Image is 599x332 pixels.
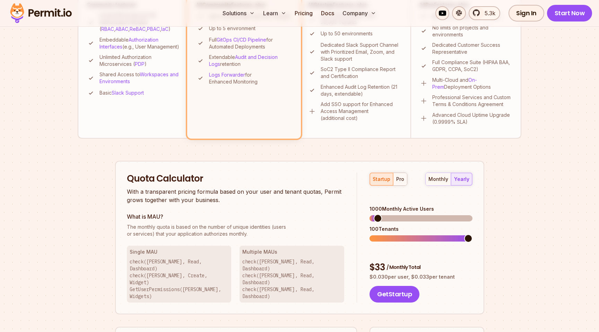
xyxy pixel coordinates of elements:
p: Multi-Cloud and Deployment Options [432,77,512,90]
p: Basic [99,89,144,96]
div: pro [396,176,404,183]
p: Dedicated Customer Success Representative [432,42,512,55]
h3: What is MAU? [127,212,345,221]
div: 1000 Monthly Active Users [370,206,472,212]
div: $ 33 [370,261,472,274]
p: $ 0.030 per user, $ 0.033 per tenant [370,273,472,280]
button: Solutions [220,6,258,20]
p: Enhanced Audit Log Retention (21 days, extendable) [321,84,402,97]
a: GitOps CI/CD Pipeline [217,37,266,43]
p: Up to 50 environments [321,30,373,37]
span: The monthly quota is based on the number of unique identities (users [127,224,345,230]
p: With a transparent pricing formula based on your user and tenant quotas, Permit grows together wi... [127,187,345,204]
p: SoC2 Type II Compliance Report and Certification [321,66,402,80]
p: No limits on projects and environments [432,24,512,38]
p: Unlimited Authorization Microservices ( ) [99,54,180,68]
p: Professional Services and Custom Terms & Conditions Agreement [432,94,512,108]
span: / Monthly Total [387,264,420,271]
p: Shared Access to [99,71,180,85]
p: check([PERSON_NAME], Read, Dashboard) check([PERSON_NAME], Read, Dashboard) check([PERSON_NAME], ... [242,258,341,300]
p: Embeddable (e.g., User Management) [99,36,180,50]
a: IaC [161,26,168,32]
a: Audit and Decision Logs [209,54,278,67]
a: ABAC [115,26,128,32]
a: Authorization Interfaces [99,37,158,50]
a: 5.3k [469,6,500,20]
p: for Enhanced Monitoring [209,71,292,85]
p: check([PERSON_NAME], Read, Dashboard) check([PERSON_NAME], Create, Widget) GetUserPermissions([PE... [130,258,229,300]
a: ReBAC [130,26,146,32]
button: Learn [260,6,289,20]
p: Up to 5 environment [209,25,255,32]
p: Add SSO support for Enhanced Access Management (additional cost) [321,101,402,122]
a: PDP [135,61,145,67]
p: Full for Automated Deployments [209,36,292,50]
p: Extendable retention [209,54,292,68]
h2: Quota Calculator [127,173,345,185]
a: Sign In [509,5,544,21]
p: Advanced Cloud Uptime Upgrade (0.9999% SLA) [432,112,512,125]
h3: Multiple MAUs [242,248,341,255]
button: GetStartup [370,286,419,303]
img: Permit logo [7,1,75,25]
a: Pricing [292,6,315,20]
a: On-Prem [432,77,477,90]
div: monthly [428,176,448,183]
a: Logs Forwarder [209,72,245,78]
a: PBAC [147,26,160,32]
a: Slack Support [112,90,144,96]
div: 100 Tenants [370,226,472,233]
a: Start Now [547,5,592,21]
span: 5.3k [480,9,495,17]
p: or services) that your application authorizes monthly. [127,224,345,237]
p: Dedicated Slack Support Channel with Prioritized Email, Zoom, and Slack support [321,42,402,62]
a: RBAC [101,26,114,32]
h3: Single MAU [130,248,229,255]
button: Company [340,6,379,20]
p: Full Compliance Suite (HIPAA BAA, GDPR, CCPA, SoC2) [432,59,512,73]
a: Docs [318,6,337,20]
